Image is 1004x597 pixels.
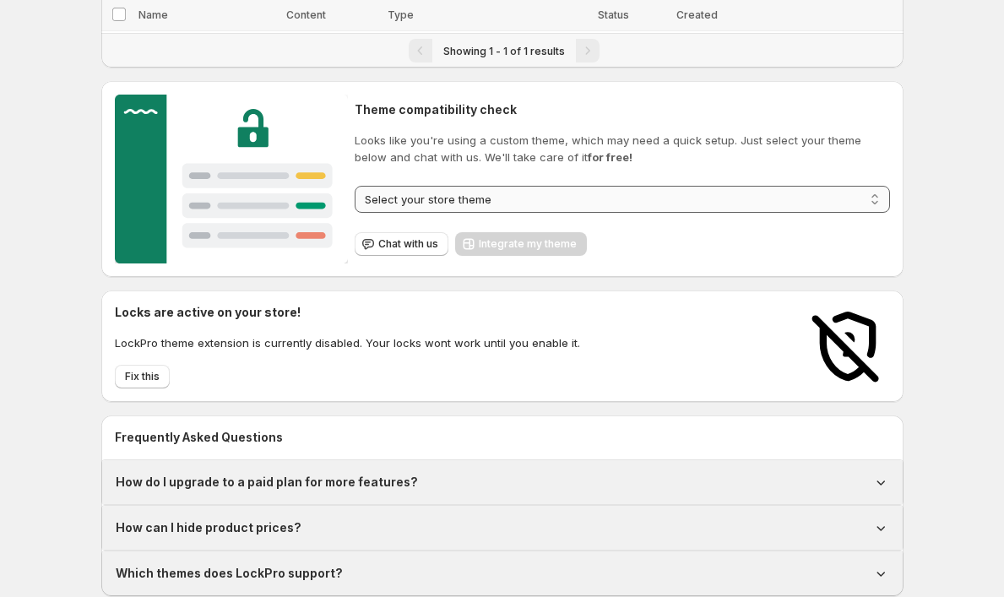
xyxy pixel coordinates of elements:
nav: Pagination [101,33,904,68]
span: Showing 1 - 1 of 1 results [443,45,565,57]
button: Chat with us [355,232,448,256]
span: Fix this [125,370,160,383]
h1: How can I hide product prices? [116,519,301,536]
h2: Frequently Asked Questions [115,429,890,446]
p: Looks like you're using a custom theme, which may need a quick setup. Just select your theme belo... [355,132,889,166]
span: Status [598,8,629,21]
h2: Theme compatibility check [355,101,889,118]
h1: Which themes does LockPro support? [116,565,343,582]
span: Type [388,8,414,21]
strong: for free! [588,150,632,164]
p: LockPro theme extension is currently disabled. Your locks wont work until you enable it. [115,334,580,351]
img: Locks disabled [806,304,890,388]
img: Customer support [115,95,349,263]
button: Fix this [115,365,170,388]
span: Name [138,8,168,21]
span: Content [286,8,326,21]
span: Created [676,8,718,21]
h2: Locks are active on your store! [115,304,580,321]
h1: How do I upgrade to a paid plan for more features? [116,474,418,491]
span: Chat with us [378,237,438,251]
